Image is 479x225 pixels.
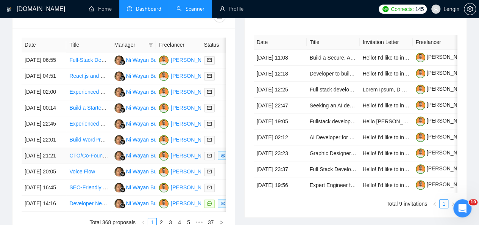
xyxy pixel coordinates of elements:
[120,107,125,113] img: gigradar-bm.png
[126,199,169,208] div: Ni Wayan Budiarti
[126,135,169,144] div: Ni Wayan Budiarti
[159,168,214,174] a: TM[PERSON_NAME]
[171,183,214,192] div: [PERSON_NAME]
[159,103,169,113] img: TM
[207,74,212,78] span: mail
[159,183,169,192] img: TM
[171,199,214,208] div: [PERSON_NAME]
[120,91,125,97] img: gigradar-bm.png
[156,38,201,52] th: Freelancer
[126,72,169,80] div: Ni Wayan Budiarti
[159,152,214,158] a: TM[PERSON_NAME]
[310,118,463,124] a: Fullstack developer for complete vacation rental booking platform
[69,153,166,159] a: CTO/Co-Founder for Health-Tech Startup
[159,88,214,94] a: TM[PERSON_NAME]
[171,88,214,96] div: [PERSON_NAME]
[207,58,212,62] span: mail
[469,199,477,205] span: 10
[171,56,214,64] div: [PERSON_NAME]
[387,199,427,208] li: Total 9 invitations
[136,6,161,12] span: Dashboard
[207,90,212,94] span: mail
[159,71,169,81] img: TM
[114,199,124,208] img: NW
[416,134,470,140] a: [PERSON_NAME]
[254,129,307,145] td: [DATE] 02:12
[219,220,223,225] span: right
[114,57,169,63] a: NWNi Wayan Budiarti
[207,121,212,126] span: mail
[204,41,235,49] span: Status
[114,55,124,65] img: NW
[448,199,457,208] button: right
[382,6,389,12] img: upwork-logo.png
[159,200,214,206] a: TM[PERSON_NAME]
[310,87,357,93] a: Full stack developer
[141,220,145,225] span: left
[22,196,66,212] td: [DATE] 14:16
[207,201,212,206] span: message
[464,3,476,15] button: setting
[159,104,214,110] a: TM[PERSON_NAME]
[120,60,125,65] img: gigradar-bm.png
[307,82,360,98] td: Full stack developer
[22,38,66,52] th: Date
[159,199,169,208] img: TM
[22,132,66,148] td: [DATE] 22:01
[432,202,437,206] span: left
[159,55,169,65] img: TM
[6,3,12,16] img: logo
[159,135,169,145] img: TM
[69,105,251,111] a: Build a Starter Marketplace Website for Healthcare Services Using Sharetribe
[114,87,124,97] img: NW
[416,132,425,142] img: c1NLmzrk-0pBZjOo1nLSJnOz0itNHKTdmMHAt8VIsLFzaWqqsJDJtcFyV3OYvrqgu3
[120,203,125,208] img: gigradar-bm.png
[307,177,360,193] td: Expert Engineer for Low-Latency Parsing
[66,164,111,180] td: Voice Flow
[66,148,111,164] td: CTO/Co-Founder for Health-Tech Startup
[416,149,470,156] a: [PERSON_NAME]
[464,6,476,12] a: setting
[307,145,360,161] td: Graphic Designer OR Frontend Developer Needed to Redesign Landing Page with New Branding
[391,5,413,13] span: Connects:
[171,151,214,160] div: [PERSON_NAME]
[416,148,425,158] img: c1NLmzrk-0pBZjOo1nLSJnOz0itNHKTdmMHAt8VIsLFzaWqqsJDJtcFyV3OYvrqgu3
[66,196,111,212] td: Developer Needed for Below-Market Car Alert Bot
[207,105,212,110] span: mail
[360,35,413,50] th: Invitation Letter
[416,101,425,110] img: c1NLmzrk-0pBZjOo1nLSJnOz0itNHKTdmMHAt8VIsLFzaWqqsJDJtcFyV3OYvrqgu3
[307,161,360,177] td: Full Stack Developer ( Laravel+Vue)
[254,35,307,50] th: Date
[114,168,169,174] a: NWNi Wayan Budiarti
[69,57,217,63] a: Full-Stack Developer for Dental Equipment MVP Web Software
[22,148,66,164] td: [DATE] 21:21
[22,164,66,180] td: [DATE] 20:05
[207,185,212,190] span: mail
[416,85,425,94] img: c1NLmzrk-0pBZjOo1nLSJnOz0itNHKTdmMHAt8VIsLFzaWqqsJDJtcFyV3OYvrqgu3
[126,88,169,96] div: Ni Wayan Budiarti
[310,71,436,77] a: Developer to build AI Text to Speech Tool (Long Term)
[451,202,455,206] span: right
[66,116,111,132] td: Experienced WordPress Website Manager
[307,35,360,50] th: Title
[448,199,457,208] li: Next Page
[69,184,182,190] a: SEO-Friendly WordPress Website Development
[310,166,395,172] a: Full Stack Developer ( Laravel+Vue)
[307,113,360,129] td: Fullstack developer for complete vacation rental booking platform
[416,53,425,62] img: c1NLmzrk-0pBZjOo1nLSJnOz0itNHKTdmMHAt8VIsLFzaWqqsJDJtcFyV3OYvrqgu3
[307,50,360,66] td: Build a Secure, AI-Powered Consumer Platform - Full Stack Engineer (Fixed-Price $25k+)
[127,6,132,11] span: dashboard
[22,180,66,196] td: [DATE] 16:45
[114,88,169,94] a: NWNi Wayan Budiarti
[22,100,66,116] td: [DATE] 00:14
[254,82,307,98] td: [DATE] 12:25
[254,66,307,82] td: [DATE] 12:18
[126,167,169,176] div: Ni Wayan Budiarti
[254,145,307,161] td: [DATE] 23:23
[120,171,125,176] img: gigradar-bm.png
[69,73,219,79] a: React.js and Node.js Developer for Healthcare Product Phase 1
[159,184,214,190] a: TM[PERSON_NAME]
[176,6,204,12] a: searchScanner
[22,116,66,132] td: [DATE] 22:45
